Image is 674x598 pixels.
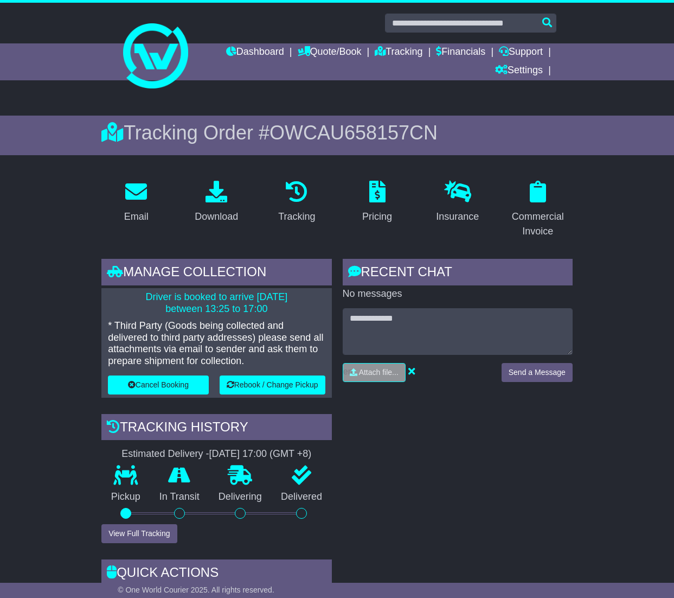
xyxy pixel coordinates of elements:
[436,43,485,62] a: Financials
[355,177,399,228] a: Pricing
[101,491,150,503] p: Pickup
[271,491,331,503] p: Delivered
[124,209,149,224] div: Email
[108,320,325,367] p: * Third Party (Goods being collected and delivered to third party addresses) please send all atta...
[269,122,438,144] span: OWCAU658157CN
[108,376,208,395] button: Cancel Booking
[499,43,543,62] a: Support
[150,491,209,503] p: In Transit
[298,43,362,62] a: Quote/Book
[278,209,315,224] div: Tracking
[502,363,573,382] button: Send a Message
[510,209,566,239] div: Commercial Invoice
[101,121,573,144] div: Tracking Order #
[436,209,479,224] div: Insurance
[195,209,238,224] div: Download
[503,177,573,243] a: Commercial Invoice
[362,209,392,224] div: Pricing
[108,291,325,315] p: Driver is booked to arrive [DATE] between 13:25 to 17:00
[188,177,245,228] a: Download
[220,376,325,395] button: Rebook / Change Pickup
[101,414,331,443] div: Tracking history
[375,43,422,62] a: Tracking
[101,259,331,288] div: Manage collection
[429,177,486,228] a: Insurance
[226,43,284,62] a: Dashboard
[209,448,311,460] div: [DATE] 17:00 (GMT +8)
[117,177,156,228] a: Email
[343,288,573,300] p: No messages
[495,62,543,80] a: Settings
[101,448,331,460] div: Estimated Delivery -
[343,259,573,288] div: RECENT CHAT
[271,177,322,228] a: Tracking
[209,491,271,503] p: Delivering
[101,524,177,543] button: View Full Tracking
[101,559,331,589] div: Quick Actions
[118,586,274,594] span: © One World Courier 2025. All rights reserved.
